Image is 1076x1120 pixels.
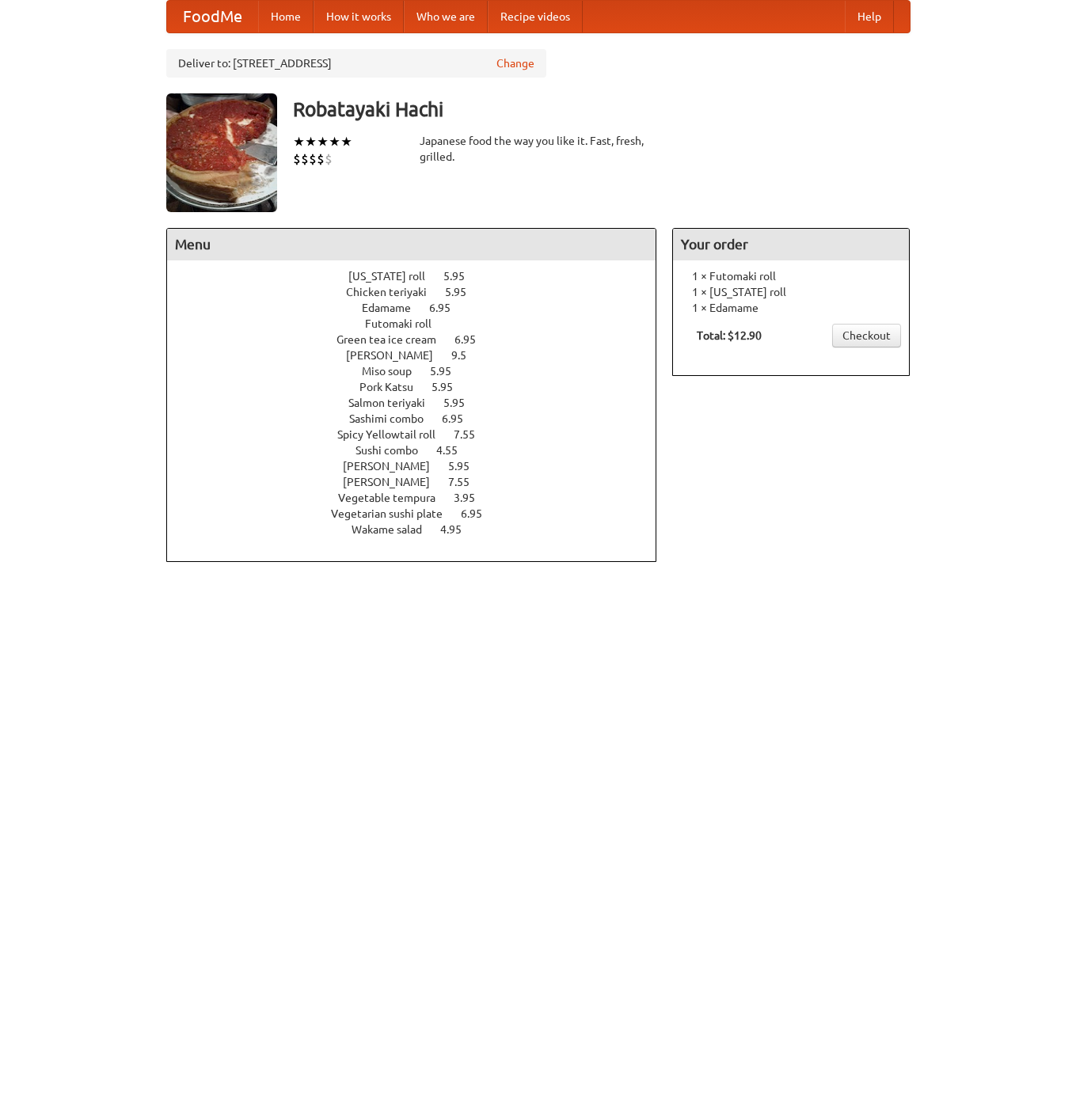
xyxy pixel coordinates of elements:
[167,1,258,32] a: FoodMe
[362,302,480,314] a: Edamame 6.95
[166,93,277,212] img: angular.jpg
[346,286,496,298] a: Chicken teriyaki 5.95
[448,476,485,488] span: 7.55
[346,349,449,362] span: [PERSON_NAME]
[346,286,443,298] span: Chicken teriyaki
[448,460,485,473] span: 5.95
[832,324,901,347] a: Checkout
[343,460,499,473] a: [PERSON_NAME] 5.95
[349,412,439,425] span: Sashimi combo
[681,284,901,300] li: 1 × [US_STATE] roll
[343,476,446,488] span: [PERSON_NAME]
[443,270,481,283] span: 5.95
[451,349,482,362] span: 9.5
[309,150,317,168] li: $
[355,444,434,457] span: Sushi combo
[348,270,494,283] a: [US_STATE] roll 5.95
[442,412,479,425] span: 6.95
[359,381,429,393] span: Pork Katsu
[166,49,546,78] div: Deliver to: [STREET_ADDRESS]
[697,329,762,342] b: Total: $12.90
[420,133,657,165] div: Japanese food the way you like it. Fast, fresh, grilled.
[681,300,901,316] li: 1 × Edamame
[258,1,314,32] a: Home
[293,93,911,125] h3: Robatayaki Hachi
[436,444,473,457] span: 4.55
[454,428,491,441] span: 7.55
[454,333,492,346] span: 6.95
[404,1,488,32] a: Who we are
[496,55,534,71] a: Change
[293,133,305,150] li: ★
[336,333,505,346] a: Green tea ice cream 6.95
[432,381,469,393] span: 5.95
[352,523,438,536] span: Wakame salad
[362,365,481,378] a: Miso soup 5.95
[454,492,491,504] span: 3.95
[343,460,446,473] span: [PERSON_NAME]
[343,476,499,488] a: [PERSON_NAME] 7.55
[331,507,511,520] a: Vegetarian sushi plate 6.95
[337,428,504,441] a: Spicy Yellowtail roll 7.55
[329,133,340,150] li: ★
[681,268,901,284] li: 1 × Futomaki roll
[301,150,309,168] li: $
[305,133,317,150] li: ★
[430,365,467,378] span: 5.95
[317,133,329,150] li: ★
[461,507,498,520] span: 6.95
[348,397,494,409] a: Salmon teriyaki 5.95
[429,302,466,314] span: 6.95
[346,349,496,362] a: [PERSON_NAME] 9.5
[359,381,482,393] a: Pork Katsu 5.95
[352,523,491,536] a: Wakame salad 4.95
[314,1,404,32] a: How it works
[331,507,458,520] span: Vegetarian sushi plate
[445,286,482,298] span: 5.95
[365,317,477,330] a: Futomaki roll
[338,492,504,504] a: Vegetable tempura 3.95
[845,1,894,32] a: Help
[443,397,481,409] span: 5.95
[325,150,333,168] li: $
[348,270,441,283] span: [US_STATE] roll
[336,333,452,346] span: Green tea ice cream
[317,150,325,168] li: $
[488,1,583,32] a: Recipe videos
[349,412,492,425] a: Sashimi combo 6.95
[338,492,451,504] span: Vegetable tempura
[355,444,487,457] a: Sushi combo 4.55
[348,397,441,409] span: Salmon teriyaki
[340,133,352,150] li: ★
[365,317,447,330] span: Futomaki roll
[362,365,428,378] span: Miso soup
[673,229,909,260] h4: Your order
[440,523,477,536] span: 4.95
[167,229,656,260] h4: Menu
[362,302,427,314] span: Edamame
[337,428,451,441] span: Spicy Yellowtail roll
[293,150,301,168] li: $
